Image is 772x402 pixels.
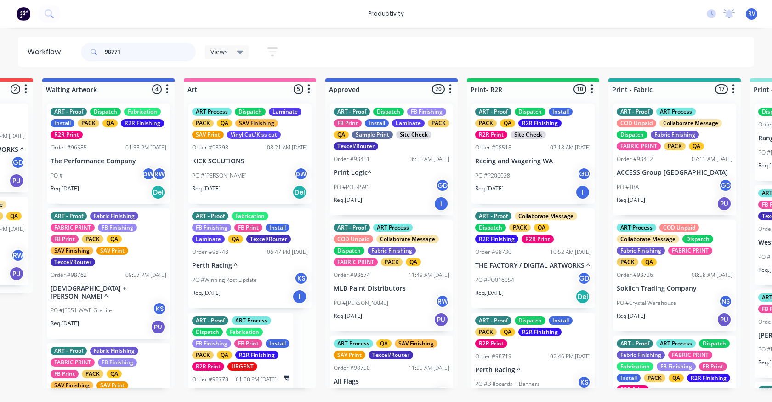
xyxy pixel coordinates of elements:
[51,285,166,300] p: [DEMOGRAPHIC_DATA] + [PERSON_NAME] ^
[475,157,591,165] p: Racing and Wagering WA
[334,364,370,372] div: Order #98758
[235,108,266,116] div: Dispatch
[192,262,308,270] p: Perth Racing ^
[475,248,511,256] div: Order #98730
[428,119,449,127] div: PACK
[577,375,591,389] div: KS
[475,276,514,284] p: PO #PO016054
[90,212,138,220] div: Fabric Finishing
[125,144,166,152] div: 01:33 PM [DATE]
[334,339,373,348] div: ART Process
[575,185,590,200] div: I
[692,271,732,279] div: 08:58 AM [DATE]
[475,131,507,139] div: R2R Print
[613,220,736,331] div: ART ProcessCOD UnpaidCollaborate MessageDispatchFabric FinishingFABRIC PRINTPACKQAOrder #9872608:...
[436,294,449,308] div: RW
[153,167,166,181] div: RW
[192,172,247,180] p: PO #[PERSON_NAME]
[392,119,425,127] div: Laminate
[105,43,196,61] input: Search for orders...
[550,144,591,152] div: 07:18 AM [DATE]
[227,362,257,371] div: URGENT
[617,196,645,204] p: Req. [DATE]
[475,172,510,180] p: PO #P206028
[98,358,137,367] div: FB Finishing
[409,271,449,279] div: 11:49 AM [DATE]
[475,144,511,152] div: Order #98518
[376,339,392,348] div: QA
[192,289,221,297] p: Req. [DATE]
[656,108,696,116] div: ART Process
[192,184,221,193] p: Req. [DATE]
[617,119,656,127] div: COD Unpaid
[47,208,170,339] div: ART - ProofFabric FinishingFABRIC PRINTFB FinishingFB PrintPACKQASAV FinishingSAV PrintTexcel/Rou...
[292,289,307,304] div: I
[617,258,638,266] div: PACK
[96,247,128,255] div: SAV Print
[192,375,228,384] div: Order #98778
[373,224,413,232] div: ART Process
[577,167,591,181] div: GD
[28,46,65,57] div: Workflow
[192,362,224,371] div: R2R Print
[668,247,712,255] div: FABRIC PRINT
[434,196,448,211] div: I
[475,212,511,220] div: ART - Proof
[365,119,389,127] div: Install
[334,312,362,320] p: Req. [DATE]
[406,258,421,266] div: QA
[232,316,271,325] div: ART Process
[549,316,573,325] div: Install
[51,144,87,152] div: Order #96585
[235,351,278,359] div: R2R Finishing
[509,224,531,232] div: PACK
[692,155,732,163] div: 07:11 AM [DATE]
[613,104,736,215] div: ART - ProofART ProcessCOD UnpaidCollaborate MessageDispatchFabric FinishingFABRIC PRINTPACKQAOrde...
[617,271,653,279] div: Order #98726
[334,169,449,177] p: Print Logic^
[51,172,63,180] p: PO #
[368,247,416,255] div: Fabric Finishing
[151,185,165,200] div: Del
[330,220,453,331] div: ART - ProofART ProcessCOD UnpaidCollaborate MessageDispatchFabric FinishingFABRIC PRINTPACKQAOrde...
[409,155,449,163] div: 06:55 AM [DATE]
[334,155,370,163] div: Order #98451
[192,235,225,243] div: Laminate
[659,119,722,127] div: Collaborate Message
[142,167,155,181] div: pW
[475,352,511,361] div: Order #98719
[550,248,591,256] div: 10:52 AM [DATE]
[407,108,446,116] div: FB Finishing
[334,235,373,243] div: COD Unpaid
[192,316,228,325] div: ART - Proof
[617,299,676,307] p: PO #Crystal Warehouse
[668,351,712,359] div: FABRIC PRINT
[51,247,93,255] div: SAV Finishing
[511,131,546,139] div: Site Check
[617,108,653,116] div: ART - Proof
[51,212,87,220] div: ART - Proof
[475,366,591,374] p: Perth Racing ^
[549,108,573,116] div: Install
[515,212,577,220] div: Collaborate Message
[102,119,118,127] div: QA
[577,271,591,285] div: GD
[475,262,591,270] p: THE FACTORY / DIGITAL ARTWORKS ^
[9,266,24,281] div: PU
[98,224,137,232] div: FB Finishing
[51,131,83,139] div: R2R Print
[188,104,312,204] div: ART ProcessDispatchLaminatePACKQASAV FinishingSAV PrintVinyl Cut/Kiss cutOrder #9839808:21 AM [DA...
[334,108,370,116] div: ART - Proof
[51,119,74,127] div: Install
[617,351,665,359] div: Fabric Finishing
[475,108,511,116] div: ART - Proof
[267,144,308,152] div: 08:21 AM [DATE]
[381,258,403,266] div: PACK
[192,248,228,256] div: Order #98748
[617,362,653,371] div: Fabrication
[107,235,122,243] div: QA
[669,374,684,382] div: QA
[334,183,369,191] p: PO #PO54591
[334,196,362,204] p: Req. [DATE]
[192,108,232,116] div: ART Process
